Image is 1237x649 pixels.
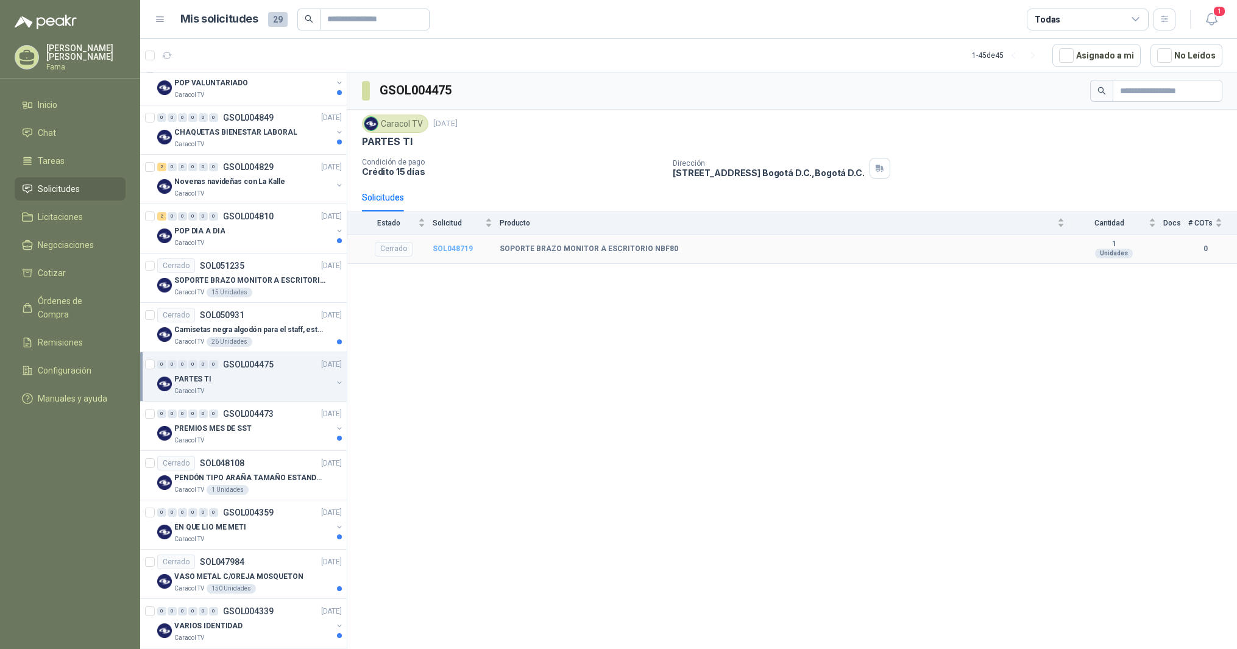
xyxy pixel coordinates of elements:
div: 0 [168,508,177,517]
div: 0 [188,410,197,418]
p: [DATE] [321,211,342,222]
div: Cerrado [157,456,195,470]
img: Company Logo [157,426,172,441]
img: Company Logo [157,475,172,490]
p: Caracol TV [174,288,204,297]
p: [DATE] [321,112,342,124]
a: Inicio [15,93,126,116]
th: Cantidad [1072,211,1163,234]
a: 0 0 0 0 0 0 GSOL004339[DATE] Company LogoVARIOS IDENTIDADCaracol TV [157,604,344,643]
div: 0 [188,113,197,122]
p: SOPORTE BRAZO MONITOR A ESCRITORIO NBF80 [174,275,326,286]
div: 0 [157,113,166,122]
div: 0 [168,607,177,615]
div: 0 [188,360,197,369]
th: Solicitud [433,211,500,234]
div: 0 [168,113,177,122]
a: Órdenes de Compra [15,289,126,326]
div: 0 [209,113,218,122]
span: Solicitud [433,219,483,227]
span: Cotizar [38,266,66,280]
span: Chat [38,126,56,140]
img: Company Logo [157,377,172,391]
img: Company Logo [157,179,172,194]
div: Cerrado [375,242,413,257]
img: Company Logo [157,278,172,293]
div: 0 [157,508,166,517]
span: Configuración [38,364,91,377]
p: Caracol TV [174,584,204,594]
div: 1 - 45 de 45 [972,46,1043,65]
a: CerradoSOL051235[DATE] Company LogoSOPORTE BRAZO MONITOR A ESCRITORIO NBF80Caracol TV15 Unidades [140,254,347,303]
a: CerradoSOL048108[DATE] Company LogoPENDÓN TIPO ARAÑA TAMAÑO ESTANDARCaracol TV1 Unidades [140,451,347,500]
p: GSOL004475 [223,360,274,369]
div: 0 [209,410,218,418]
div: 0 [168,212,177,221]
div: 0 [209,212,218,221]
img: Company Logo [157,130,172,144]
span: Remisiones [38,336,83,349]
button: 1 [1200,9,1222,30]
p: Condición de pago [362,158,663,166]
p: [STREET_ADDRESS] Bogotá D.C. , Bogotá D.C. [673,168,864,178]
p: GSOL004889 [223,64,274,73]
p: GSOL004849 [223,113,274,122]
p: POP DIA A DIA [174,225,225,237]
p: SOL047984 [200,558,244,566]
a: Tareas [15,149,126,172]
div: 0 [178,410,187,418]
p: Caracol TV [174,436,204,445]
p: Caracol TV [174,386,204,396]
div: Cerrado [157,258,195,273]
span: 29 [268,12,288,27]
div: 0 [199,163,208,171]
img: Company Logo [157,229,172,243]
a: 2 0 0 0 0 0 GSOL004829[DATE] Company LogoNovenas navideñas con La KalleCaracol TV [157,160,344,199]
p: VASO METAL C/OREJA MOSQUETON [174,571,303,583]
div: 0 [178,113,187,122]
p: GSOL004829 [223,163,274,171]
div: 0 [168,360,177,369]
p: [DATE] [321,556,342,568]
div: Unidades [1095,249,1133,258]
p: Dirección [673,159,864,168]
a: 0 0 0 0 0 0 GSOL004473[DATE] Company LogoPREMIOS MES DE SSTCaracol TV [157,406,344,445]
a: 0 0 0 0 0 0 GSOL004889[DATE] Company LogoPOP VALUNTARIADOCaracol TV [157,61,344,100]
div: 0 [178,360,187,369]
p: GSOL004339 [223,607,274,615]
p: [DATE] [321,408,342,420]
div: 0 [209,360,218,369]
p: GSOL004473 [223,410,274,418]
div: 0 [199,212,208,221]
div: Cerrado [157,308,195,322]
p: PARTES TI [362,135,412,148]
th: Docs [1163,211,1188,234]
p: PENDÓN TIPO ARAÑA TAMAÑO ESTANDAR [174,472,326,484]
a: Cotizar [15,261,126,285]
div: 0 [178,163,187,171]
div: 0 [199,410,208,418]
img: Company Logo [364,117,378,130]
p: Fama [46,63,126,71]
div: 0 [199,607,208,615]
p: CHAQUETAS BIENESTAR LABORAL [174,127,297,138]
span: Órdenes de Compra [38,294,114,321]
a: SOL048719 [433,244,473,253]
div: 0 [168,410,177,418]
span: Manuales y ayuda [38,392,107,405]
img: Company Logo [157,574,172,589]
div: 2 [157,212,166,221]
div: 0 [188,508,197,517]
span: # COTs [1188,219,1213,227]
div: 0 [188,163,197,171]
a: CerradoSOL047984[DATE] Company LogoVASO METAL C/OREJA MOSQUETONCaracol TV150 Unidades [140,550,347,599]
th: Producto [500,211,1072,234]
p: Caracol TV [174,485,204,495]
span: Negociaciones [38,238,94,252]
a: Chat [15,121,126,144]
span: Tareas [38,154,65,168]
p: GSOL004359 [223,508,274,517]
div: Solicitudes [362,191,404,204]
b: 0 [1188,243,1222,255]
